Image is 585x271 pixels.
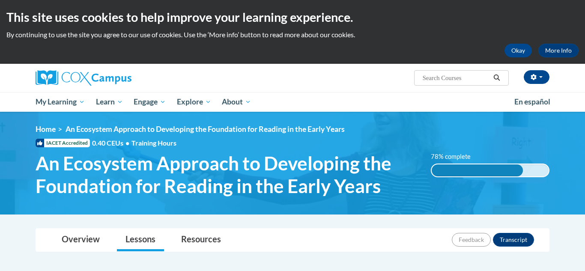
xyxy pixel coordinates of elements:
[30,92,90,112] a: My Learning
[117,229,164,251] a: Lessons
[134,97,166,107] span: Engage
[36,70,131,86] img: Cox Campus
[493,233,534,247] button: Transcript
[92,138,131,148] span: 0.40 CEUs
[452,233,491,247] button: Feedback
[66,125,345,134] span: An Ecosystem Approach to Developing the Foundation for Reading in the Early Years
[90,92,128,112] a: Learn
[125,139,129,147] span: •
[53,229,108,251] a: Overview
[514,97,550,106] span: En español
[538,44,579,57] a: More Info
[177,97,211,107] span: Explore
[524,70,549,84] button: Account Settings
[36,125,56,134] a: Home
[504,44,532,57] button: Okay
[431,152,480,161] label: 78% complete
[96,97,123,107] span: Learn
[6,9,579,26] h2: This site uses cookies to help improve your learning experience.
[173,229,230,251] a: Resources
[36,152,418,197] span: An Ecosystem Approach to Developing the Foundation for Reading in the Early Years
[23,92,562,112] div: Main menu
[36,70,198,86] a: Cox Campus
[432,164,523,176] div: 78% complete
[36,139,90,147] span: IACET Accredited
[36,97,85,107] span: My Learning
[6,30,579,39] p: By continuing to use the site you agree to our use of cookies. Use the ‘More info’ button to read...
[128,92,171,112] a: Engage
[217,92,257,112] a: About
[422,73,490,83] input: Search Courses
[131,139,176,147] span: Training Hours
[171,92,217,112] a: Explore
[490,73,503,83] button: Search
[509,93,556,111] a: En español
[222,97,251,107] span: About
